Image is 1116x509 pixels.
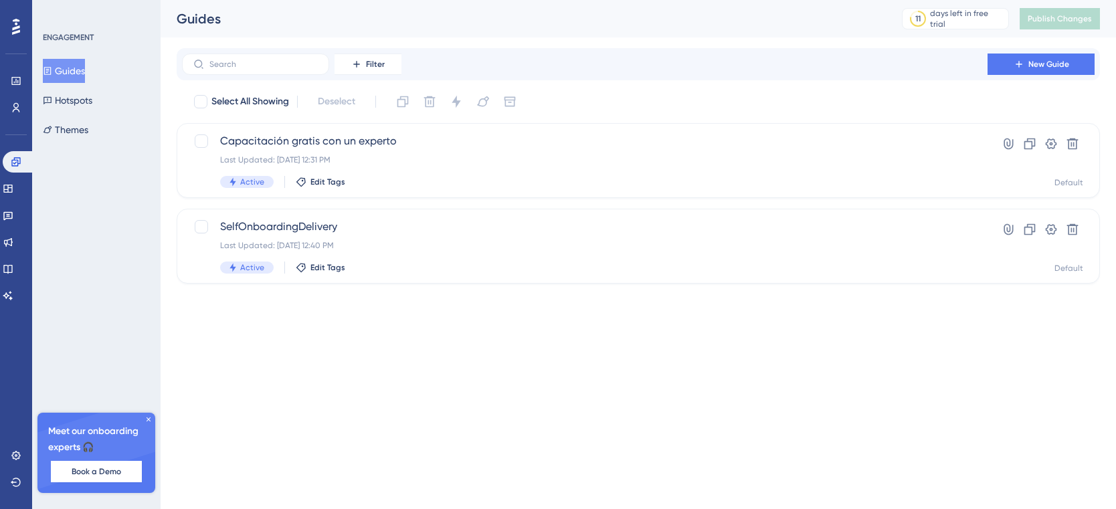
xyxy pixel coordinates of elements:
span: Filter [366,59,385,70]
button: Edit Tags [296,262,345,273]
input: Search [209,60,318,69]
span: Edit Tags [310,262,345,273]
span: Book a Demo [72,466,121,477]
span: Edit Tags [310,177,345,187]
button: Filter [335,54,401,75]
span: Deselect [318,94,355,110]
button: New Guide [988,54,1095,75]
div: Last Updated: [DATE] 12:31 PM [220,155,949,165]
span: Meet our onboarding experts 🎧 [48,423,145,455]
span: Active [240,177,264,187]
div: Last Updated: [DATE] 12:40 PM [220,240,949,251]
span: Publish Changes [1028,13,1092,24]
button: Edit Tags [296,177,345,187]
button: Book a Demo [51,461,142,482]
button: Themes [43,118,88,142]
div: Guides [177,9,868,28]
div: Default [1054,177,1083,188]
div: days left in free trial [930,8,1004,29]
button: Deselect [306,90,367,114]
div: Default [1054,263,1083,274]
button: Hotspots [43,88,92,112]
div: 11 [915,13,921,24]
button: Publish Changes [1020,8,1100,29]
span: SelfOnboardingDelivery [220,219,949,235]
span: Active [240,262,264,273]
span: Capacitación gratis con un experto [220,133,949,149]
button: Guides [43,59,85,83]
span: New Guide [1028,59,1069,70]
div: ENGAGEMENT [43,32,94,43]
span: Select All Showing [211,94,289,110]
